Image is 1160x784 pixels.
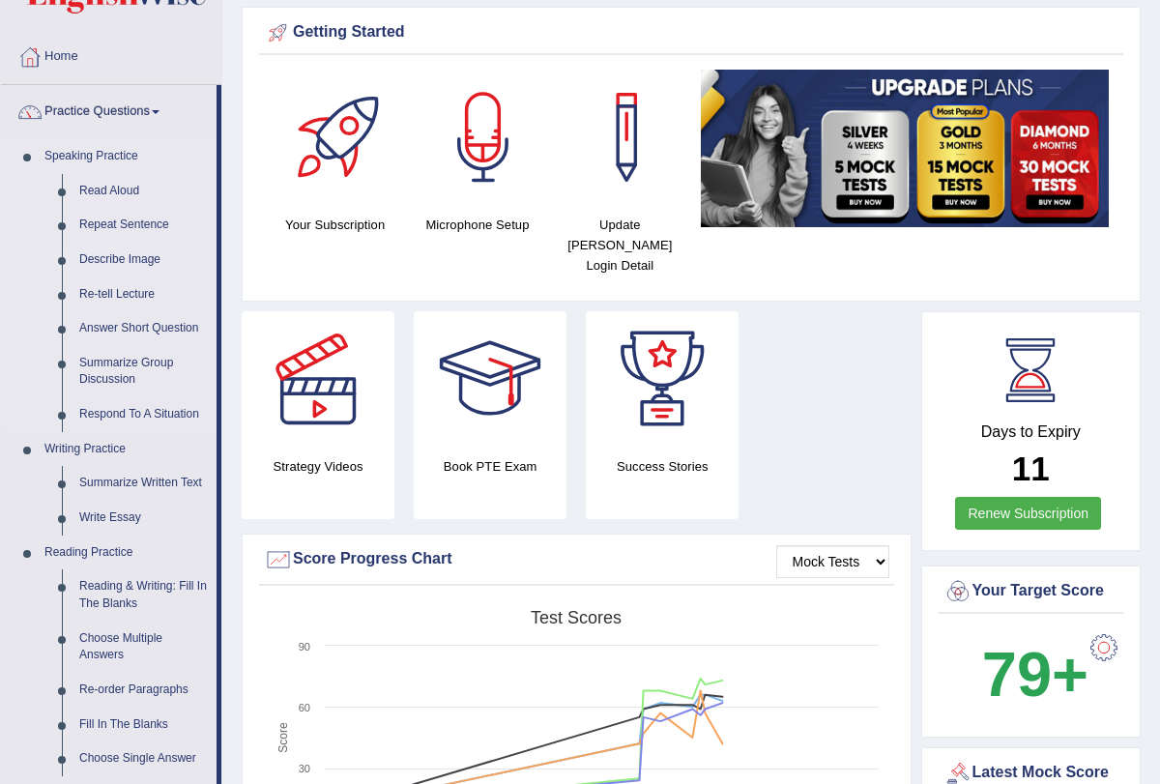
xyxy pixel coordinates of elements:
[701,70,1109,227] img: small5.jpg
[586,456,739,477] h4: Success Stories
[71,741,217,776] a: Choose Single Answer
[559,215,681,276] h4: Update [PERSON_NAME] Login Detail
[414,456,566,477] h4: Book PTE Exam
[531,608,622,627] tspan: Test scores
[299,641,310,653] text: 90
[36,139,217,174] a: Speaking Practice
[955,497,1101,530] a: Renew Subscription
[36,432,217,467] a: Writing Practice
[71,346,217,397] a: Summarize Group Discussion
[71,466,217,501] a: Summarize Written Text
[982,639,1088,710] b: 79+
[264,18,1118,47] div: Getting Started
[1,85,217,133] a: Practice Questions
[1012,450,1050,487] b: 11
[943,423,1119,441] h4: Days to Expiry
[71,208,217,243] a: Repeat Sentence
[71,277,217,312] a: Re-tell Lecture
[276,722,290,753] tspan: Score
[943,577,1119,606] div: Your Target Score
[36,536,217,570] a: Reading Practice
[71,311,217,346] a: Answer Short Question
[71,673,217,708] a: Re-order Paragraphs
[71,243,217,277] a: Describe Image
[242,456,394,477] h4: Strategy Videos
[299,763,310,774] text: 30
[71,569,217,621] a: Reading & Writing: Fill In The Blanks
[71,708,217,742] a: Fill In The Blanks
[416,215,538,235] h4: Microphone Setup
[264,545,889,574] div: Score Progress Chart
[71,174,217,209] a: Read Aloud
[299,702,310,713] text: 60
[71,501,217,536] a: Write Essay
[71,622,217,673] a: Choose Multiple Answers
[1,30,221,78] a: Home
[71,397,217,432] a: Respond To A Situation
[274,215,396,235] h4: Your Subscription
